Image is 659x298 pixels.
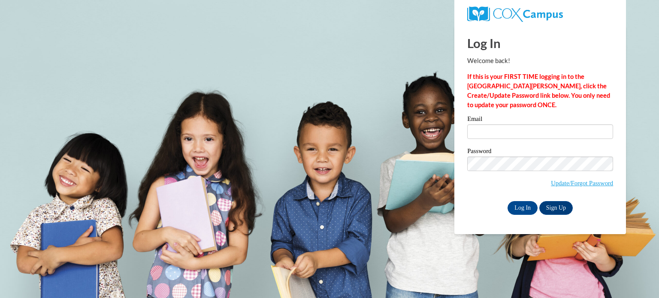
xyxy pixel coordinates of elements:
[551,180,613,187] a: Update/Forgot Password
[467,73,610,108] strong: If this is your FIRST TIME logging in to the [GEOGRAPHIC_DATA][PERSON_NAME], click the Create/Upd...
[467,10,563,17] a: COX Campus
[467,116,613,124] label: Email
[467,6,563,22] img: COX Campus
[467,34,613,52] h1: Log In
[467,56,613,66] p: Welcome back!
[508,201,538,215] input: Log In
[467,148,613,157] label: Password
[539,201,573,215] a: Sign Up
